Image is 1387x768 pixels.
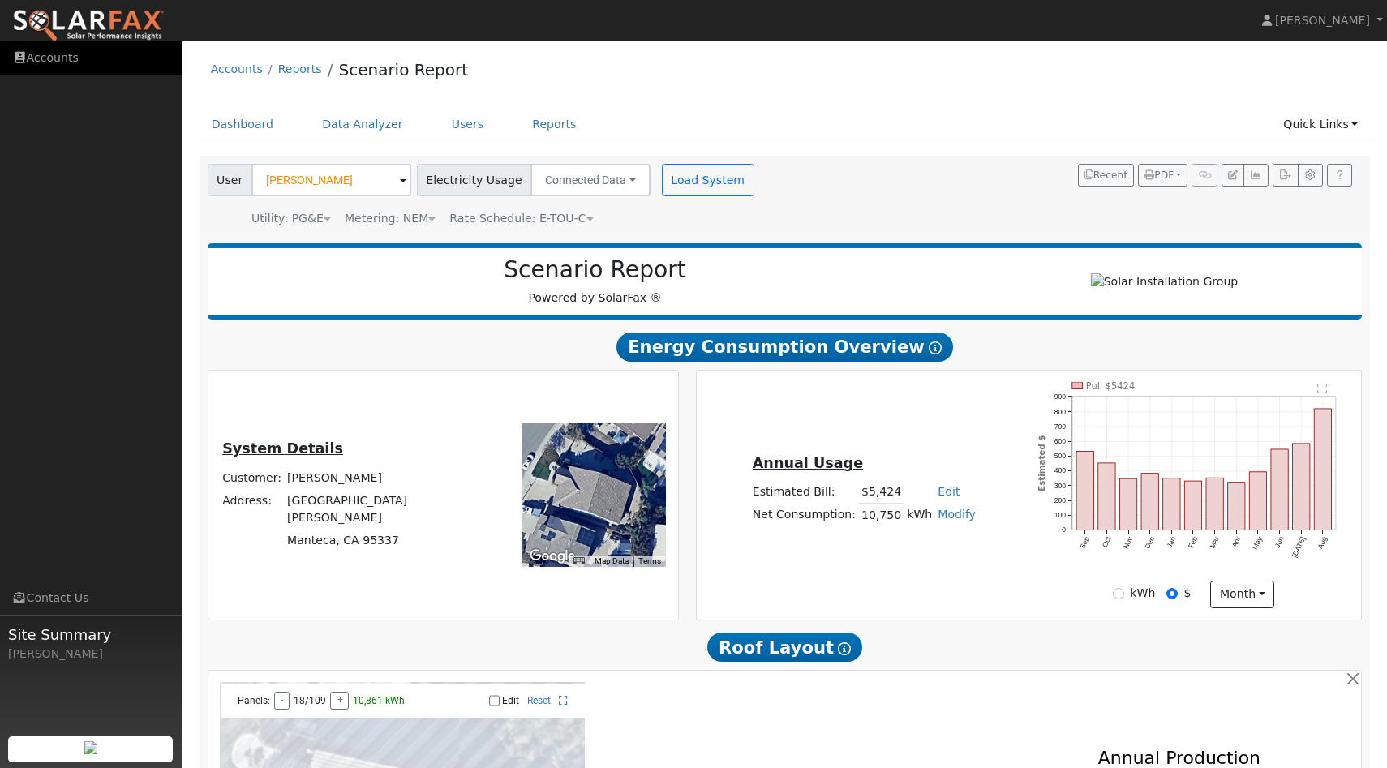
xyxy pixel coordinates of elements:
text: 100 [1054,511,1067,519]
rect: onclick="" [1185,481,1202,530]
span: [PERSON_NAME] [1275,14,1370,27]
a: Full Screen [559,695,568,706]
a: Accounts [211,62,263,75]
a: Modify [938,508,976,521]
span: Energy Consumption Overview [616,333,952,362]
span: 10,861 kWh [353,695,405,706]
text: Pull $5424 [1086,380,1135,392]
td: [GEOGRAPHIC_DATA][PERSON_NAME] [285,489,474,529]
text: Estimated $ [1037,435,1046,491]
rect: onclick="" [1271,449,1288,530]
text: 200 [1054,496,1067,504]
rect: onclick="" [1076,451,1093,530]
rect: onclick="" [1315,409,1332,530]
div: Powered by SolarFax ® [216,256,975,307]
u: Annual Usage [753,455,863,471]
i: Show Help [929,341,942,354]
text: 800 [1054,408,1067,416]
a: Help Link [1327,164,1352,187]
rect: onclick="" [1098,463,1115,530]
rect: onclick="" [1228,483,1245,530]
td: $5,424 [858,480,904,504]
text: Jan [1166,535,1178,549]
span: User [208,164,252,196]
rect: onclick="" [1163,478,1180,530]
rect: onclick="" [1293,444,1310,530]
text: Nov [1122,535,1135,551]
a: Dashboard [200,109,286,139]
span: Panels: [238,695,270,706]
text: Mar [1209,535,1221,550]
text: 300 [1054,482,1067,490]
a: Reports [278,62,322,75]
label: $ [1183,585,1191,602]
text: Dec [1143,535,1156,551]
label: kWh [1130,585,1155,602]
text: Oct [1101,535,1113,549]
input: $ [1166,588,1178,599]
input: Select a User [251,164,411,196]
button: Recent [1078,164,1135,187]
span: Alias: HETOUC [449,212,593,225]
text: Annual Production [1098,748,1261,768]
a: Reports [520,109,588,139]
span: 18/109 [294,695,326,706]
td: Manteca, CA 95337 [285,530,474,552]
text: Feb [1187,535,1199,550]
i: Show Help [838,642,851,655]
text: 500 [1054,452,1067,460]
text: Aug [1316,535,1329,550]
td: 10,750 [858,504,904,527]
button: Load System [662,164,754,196]
text: 900 [1054,393,1067,401]
td: kWh [904,504,935,527]
button: Export Interval Data [1273,164,1298,187]
text: 600 [1054,437,1067,445]
a: Edit [938,485,960,498]
button: Map Data [595,556,629,567]
button: Connected Data [530,164,651,196]
a: Reset [527,695,551,706]
text: [DATE] [1290,535,1307,559]
rect: onclick="" [1141,474,1158,530]
button: PDF [1138,164,1187,187]
span: Roof Layout [707,633,862,662]
label: Edit [502,695,519,706]
text: Sep [1078,535,1091,550]
button: + [330,692,349,710]
img: Solar Installation Group [1091,273,1239,290]
td: Customer: [220,466,285,489]
img: retrieve [84,741,97,754]
h2: Scenario Report [224,256,966,284]
span: Site Summary [8,624,174,646]
text: Jun [1273,535,1286,549]
rect: onclick="" [1206,478,1223,530]
a: Open this area in Google Maps (opens a new window) [526,546,579,567]
div: [PERSON_NAME] [8,646,174,663]
td: Estimated Bill: [749,480,858,504]
text: 400 [1054,466,1067,474]
button: Keyboard shortcuts [573,556,585,567]
text: Apr [1230,535,1243,548]
a: Data Analyzer [310,109,415,139]
text:  [1317,383,1327,394]
a: Terms (opens in new tab) [638,556,661,565]
button: - [274,692,290,710]
text: May [1251,535,1264,551]
button: Edit User [1222,164,1244,187]
a: Users [440,109,496,139]
span: Electricity Usage [417,164,531,196]
td: Net Consumption: [749,504,858,527]
text: 0 [1062,526,1066,534]
div: Utility: PG&E [251,210,331,227]
text: 700 [1054,423,1067,431]
button: month [1210,581,1274,608]
td: [PERSON_NAME] [285,466,474,489]
rect: onclick="" [1250,472,1267,530]
img: Google [526,546,579,567]
img: SolarFax [12,9,165,43]
div: Metering: NEM [345,210,436,227]
rect: onclick="" [1120,478,1137,530]
button: Multi-Series Graph [1243,164,1269,187]
u: System Details [222,440,343,457]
